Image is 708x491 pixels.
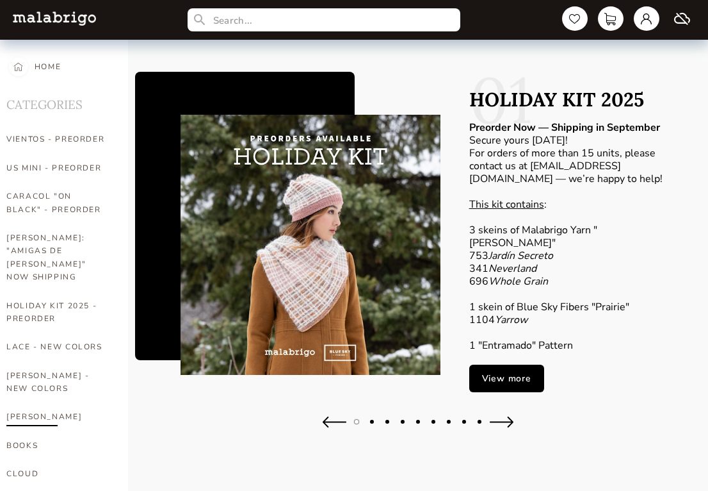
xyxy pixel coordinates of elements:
[469,339,673,352] p: 1 "Entramado" Pattern
[469,249,673,262] p: 753
[6,362,109,403] a: [PERSON_NAME] - NEW COLORS
[6,182,109,224] a: CARACOL "ON BLACK" - PREORDER
[469,224,673,249] p: 3 skeins of Malabrigo Yarn "[PERSON_NAME]"
[469,121,660,135] strong: Preorder Now — Shipping in September
[6,292,109,333] a: HOLIDAY KIT 2025 - PREORDER
[13,12,96,25] img: L5WsItTXhTFtyxb3tkNoXNspfcfOAAWlbXYcuBTUg0FA22wzaAJ6kXiYLTb6coiuTfQf1mE2HwVko7IAAAAASUVORK5CYII=
[469,147,673,185] p: For orders of more than 15 units, please contact us at [EMAIL_ADDRESS][DOMAIN_NAME] — we’re happy...
[6,333,109,361] a: LACE - NEW COLORS
[469,365,544,392] a: View more
[35,53,61,81] div: HOME
[6,81,109,125] h2: CATEGORIES
[469,275,673,288] p: 696
[181,85,440,405] img: 626AFF6A-0850-4AA7-AB4C-38055DEB1B5F.jpg
[469,87,644,112] h1: HOLIDAY KIT 2025
[469,198,673,211] p: :
[495,313,527,327] em: Yarrow
[469,197,544,212] u: This kit contains
[6,431,109,460] a: BOOKS
[488,262,536,276] em: Neverland
[6,224,109,292] a: [PERSON_NAME]: "AMIGAS DE [PERSON_NAME]" NOW SHIPPING
[13,57,23,76] img: home-nav-btn.c16b0172.svg
[469,262,673,275] p: 341
[6,125,109,153] a: VIENTOS - PREORDER
[6,403,109,431] a: [PERSON_NAME]
[6,460,109,488] a: CLOUD
[188,8,460,31] input: Search...
[488,249,553,263] em: Jardín Secreto
[6,154,109,182] a: US MINI - PREORDER
[469,134,673,147] p: Secure yours [DATE]!
[488,274,548,288] em: Whole Grain
[469,301,673,313] p: 1 skein of Blue Sky Fibers "Prairie"
[469,313,673,326] p: 1104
